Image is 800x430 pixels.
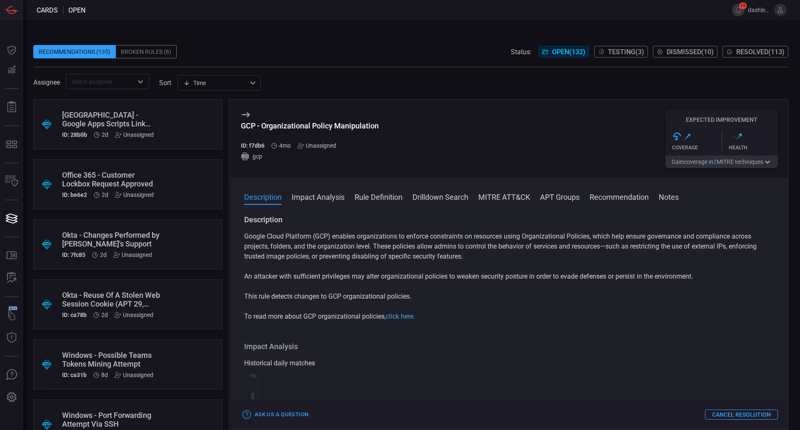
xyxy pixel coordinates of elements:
[62,372,87,378] h5: ID: ca31b
[2,134,22,154] button: MITRE - Detection Posture
[183,79,247,87] div: Time
[68,76,133,87] input: Select assignee
[2,305,22,325] button: Wingman
[113,251,152,258] div: Unassigned
[244,231,775,262] p: Google Cloud Platform (GCP) enables organizations to enforce constraints on resources using Organ...
[135,76,146,88] button: Open
[100,251,107,258] span: Aug 19, 2025 7:57 AM
[241,408,310,421] button: Ask Us a Question
[748,7,771,13] span: dashley.[PERSON_NAME]
[292,191,345,201] button: Impact Analysis
[62,291,162,308] div: Okta - Reuse Of A Stolen Web Session Cookie (APT 29, EVILNUM)
[653,46,717,58] button: Dismissed(10)
[672,145,722,151] div: Coverage
[2,40,22,60] button: Dashboard
[279,142,291,149] span: Apr 22, 2025 2:38 AM
[594,46,648,58] button: Testing(3)
[540,191,580,201] button: APT Groups
[62,312,87,318] h5: ID: ca78b
[511,48,532,56] span: Status:
[244,191,282,201] button: Description
[665,156,778,168] button: Gaincoverage in2MITRE techniques
[732,4,745,16] button: 15
[101,312,108,318] span: Aug 19, 2025 7:57 AM
[62,111,162,128] div: Palo Alto - Google Apps Scripts Link Detected
[608,48,644,56] span: Testing ( 3 )
[101,372,108,378] span: Aug 14, 2025 4:08 AM
[62,171,162,188] div: Office 365 - Customer Lockbox Request Approved
[159,79,171,87] label: sort
[241,142,265,149] h5: ID: f7db6
[244,292,775,302] p: This rule detects changes to GCP organizational policies.
[2,171,22,191] button: Inventory
[2,387,22,407] button: Preferences
[722,46,788,58] button: Resolved(113)
[33,45,116,58] div: Recommendations (135)
[386,312,415,320] a: click here.
[102,131,108,138] span: Aug 19, 2025 7:57 AM
[2,328,22,348] button: Threat Intelligence
[739,3,747,9] span: 15
[33,78,60,86] span: Assignee
[115,372,153,378] div: Unassigned
[115,191,154,198] div: Unassigned
[244,358,775,368] div: Historical daily matches
[355,191,402,201] button: Rule Definition
[62,231,162,248] div: Okta - Changes Performed by Okta's Support
[244,272,775,282] p: An attacker with sufficient privileges may alter organizational policies to weaken security postu...
[2,246,22,266] button: Rule Catalog
[659,191,679,201] button: Notes
[729,145,778,151] div: Health
[2,268,22,288] button: ALERT ANALYSIS
[705,410,778,420] button: Cancel Resolution
[713,158,717,165] span: 2
[62,131,87,138] h5: ID: 28b0b
[62,411,162,428] div: Windows - Port Forwarding Attempt Via SSH
[478,191,530,201] button: MITRE ATT&CK
[590,191,649,201] button: Recommendation
[115,131,154,138] div: Unassigned
[244,215,775,225] h3: Description
[62,191,87,198] h5: ID: be6e2
[244,342,775,352] h3: Impact Analysis
[241,152,379,161] div: gcp
[2,365,22,385] button: Ask Us A Question
[2,97,22,117] button: Reports
[37,6,58,14] span: Cards
[62,251,85,258] h5: ID: 7fc85
[241,121,379,130] div: GCP - Organizational Policy Manipulation
[552,48,585,56] span: Open ( 132 )
[116,45,177,58] div: Broken Rules (6)
[244,312,775,322] p: To read more about GCP organizational policies,
[250,393,255,415] text: Hit Count
[102,191,108,198] span: Aug 19, 2025 7:57 AM
[412,191,468,201] button: Drilldown Search
[250,373,256,379] text: 10
[68,6,85,14] span: open
[736,48,785,56] span: Resolved ( 113 )
[2,60,22,80] button: Detections
[538,46,589,58] button: Open(132)
[667,48,714,56] span: Dismissed ( 10 )
[62,351,162,368] div: Windows - Possible Teams Tokens Mining Attempt
[297,142,336,149] div: Unassigned
[2,209,22,229] button: Cards
[115,312,153,318] div: Unassigned
[665,116,778,123] h5: Expected Improvement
